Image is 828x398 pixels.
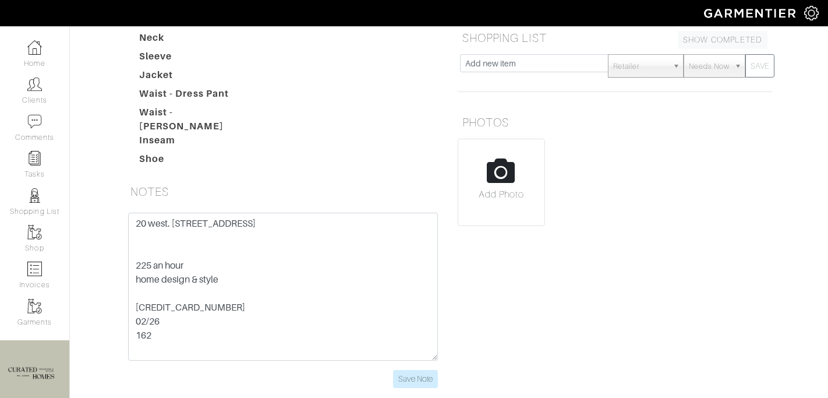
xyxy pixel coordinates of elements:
span: Needs Now [689,55,730,78]
h5: PHOTOS [458,111,772,134]
img: dashboard-icon-dbcd8f5a0b271acd01030246c82b418ddd0df26cd7fceb0bd07c9910d44c42f6.png [27,40,42,55]
textarea: 20 west. [STREET_ADDRESS] 225 an hour home design & style [CREDIT_CARD_NUMBER] 02/26 162 [128,213,438,361]
dt: Waist - Dress Pant [130,87,263,105]
img: reminder-icon-8004d30b9f0a5d33ae49ab947aed9ed385cf756f9e5892f1edd6e32f2345188e.png [27,151,42,165]
dt: Inseam [130,133,263,152]
h5: SHOPPING LIST [458,26,772,50]
img: clients-icon-6bae9207a08558b7cb47a8932f037763ab4055f8c8b6bfacd5dc20c3e0201464.png [27,77,42,91]
dt: Jacket [130,68,263,87]
img: gear-icon-white-bd11855cb880d31180b6d7d6211b90ccbf57a29d726f0c71d8c61bd08dd39cc2.png [804,6,819,20]
dt: Sleeve [130,50,263,68]
img: comment-icon-a0a6a9ef722e966f86d9cbdc48e553b5cf19dbc54f86b18d962a5391bc8f6eb6.png [27,114,42,129]
dt: Neck [130,31,263,50]
img: garments-icon-b7da505a4dc4fd61783c78ac3ca0ef83fa9d6f193b1c9dc38574b1d14d53ca28.png [27,225,42,239]
img: orders-icon-0abe47150d42831381b5fb84f609e132dff9fe21cb692f30cb5eec754e2cba89.png [27,262,42,276]
h5: NOTES [126,180,440,203]
input: Add new item [460,54,608,72]
dt: Waist - [PERSON_NAME] [130,105,263,133]
button: SAVE [745,54,774,78]
img: garmentier-logo-header-white-b43fb05a5012e4ada735d5af1a66efaba907eab6374d6393d1fbf88cb4ef424d.png [698,3,804,23]
a: SHOW COMPLETED [678,31,767,49]
span: Retailer [613,55,668,78]
img: stylists-icon-eb353228a002819b7ec25b43dbf5f0378dd9e0616d9560372ff212230b889e62.png [27,188,42,203]
dt: Shoe [130,152,263,171]
img: garments-icon-b7da505a4dc4fd61783c78ac3ca0ef83fa9d6f193b1c9dc38574b1d14d53ca28.png [27,299,42,314]
input: Save Note [393,370,438,388]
